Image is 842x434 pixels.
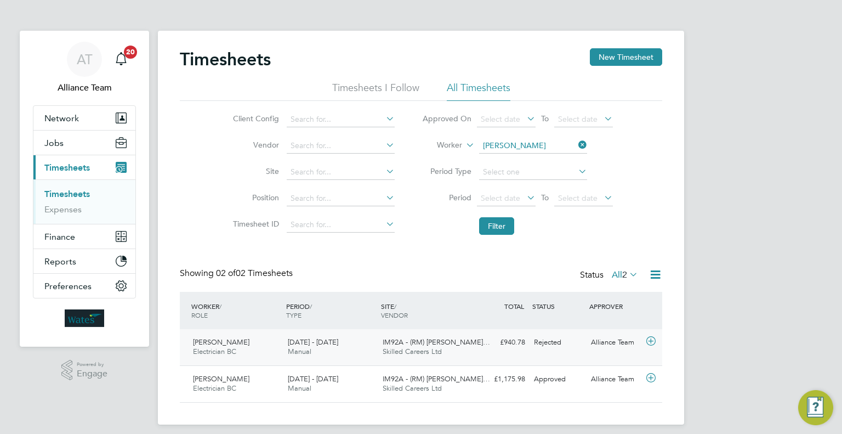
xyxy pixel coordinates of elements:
[473,370,530,388] div: £1,175.98
[479,165,587,180] input: Select one
[383,347,442,356] span: Skilled Careers Ltd
[44,204,82,215] a: Expenses
[44,113,79,123] span: Network
[77,360,107,369] span: Powered by
[33,179,135,224] div: Timesheets
[590,48,662,66] button: New Timesheet
[587,296,644,316] div: APPROVER
[189,296,283,325] div: WORKER
[65,309,104,327] img: wates-logo-retina.png
[530,334,587,352] div: Rejected
[332,81,419,101] li: Timesheets I Follow
[381,311,408,319] span: VENDOR
[622,269,627,280] span: 2
[33,249,135,273] button: Reports
[587,370,644,388] div: Alliance Team
[587,334,644,352] div: Alliance Team
[422,114,471,123] label: Approved On
[219,302,221,311] span: /
[44,189,90,199] a: Timesheets
[383,384,442,393] span: Skilled Careers Ltd
[180,48,271,70] h2: Timesheets
[283,296,378,325] div: PERIOD
[394,302,396,311] span: /
[61,360,108,381] a: Powered byEngage
[447,81,510,101] li: All Timesheets
[33,309,136,327] a: Go to home page
[33,42,136,94] a: ATAlliance Team
[33,106,135,130] button: Network
[558,114,598,124] span: Select date
[33,224,135,249] button: Finance
[180,268,295,279] div: Showing
[580,268,640,283] div: Status
[33,155,135,179] button: Timesheets
[504,302,524,311] span: TOTAL
[288,384,311,393] span: Manual
[287,138,395,154] input: Search for...
[481,114,520,124] span: Select date
[558,193,598,203] span: Select date
[612,269,638,280] label: All
[44,281,92,291] span: Preferences
[216,268,236,279] span: 02 of
[44,256,76,267] span: Reports
[530,296,587,316] div: STATUS
[44,138,64,148] span: Jobs
[383,337,490,347] span: IM92A - (RM) [PERSON_NAME]…
[538,111,552,126] span: To
[44,162,90,173] span: Timesheets
[230,166,279,176] label: Site
[798,390,833,425] button: Engage Resource Center
[310,302,312,311] span: /
[230,219,279,229] label: Timesheet ID
[479,217,514,235] button: Filter
[77,52,93,66] span: AT
[287,191,395,206] input: Search for...
[191,311,208,319] span: ROLE
[77,369,107,379] span: Engage
[288,347,311,356] span: Manual
[287,217,395,233] input: Search for...
[20,31,149,347] nav: Main navigation
[287,165,395,180] input: Search for...
[286,311,301,319] span: TYPE
[193,384,236,393] span: Electrician BC
[383,374,490,384] span: IM92A - (RM) [PERSON_NAME]…
[33,274,135,298] button: Preferences
[230,140,279,150] label: Vendor
[193,374,249,384] span: [PERSON_NAME]
[124,46,137,59] span: 20
[538,190,552,205] span: To
[422,166,471,176] label: Period Type
[230,114,279,123] label: Client Config
[378,296,473,325] div: SITE
[110,42,132,77] a: 20
[216,268,293,279] span: 02 Timesheets
[479,138,587,154] input: Search for...
[230,193,279,202] label: Position
[422,193,471,202] label: Period
[473,334,530,352] div: £940.78
[288,337,338,347] span: [DATE] - [DATE]
[193,347,236,356] span: Electrician BC
[44,232,75,242] span: Finance
[530,370,587,388] div: Approved
[33,131,135,155] button: Jobs
[193,337,249,347] span: [PERSON_NAME]
[481,193,520,203] span: Select date
[287,112,395,127] input: Search for...
[288,374,338,384] span: [DATE] - [DATE]
[413,140,462,151] label: Worker
[33,81,136,94] span: Alliance Team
